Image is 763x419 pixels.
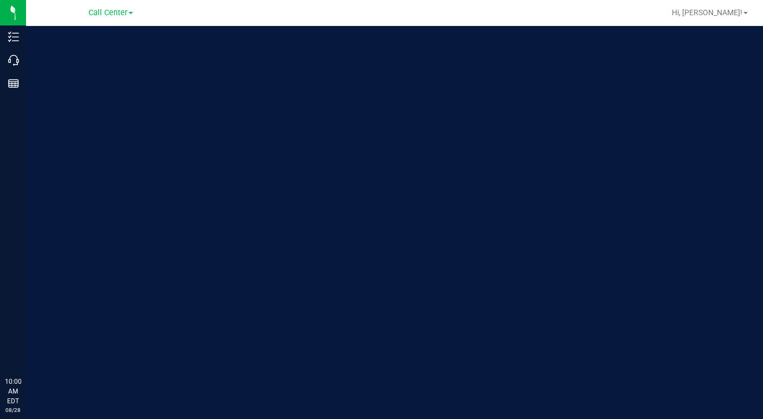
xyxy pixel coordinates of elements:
[8,55,19,66] inline-svg: Call Center
[672,8,742,17] span: Hi, [PERSON_NAME]!
[88,8,128,17] span: Call Center
[8,31,19,42] inline-svg: Inventory
[5,406,21,414] p: 08/28
[8,78,19,89] inline-svg: Reports
[5,377,21,406] p: 10:00 AM EDT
